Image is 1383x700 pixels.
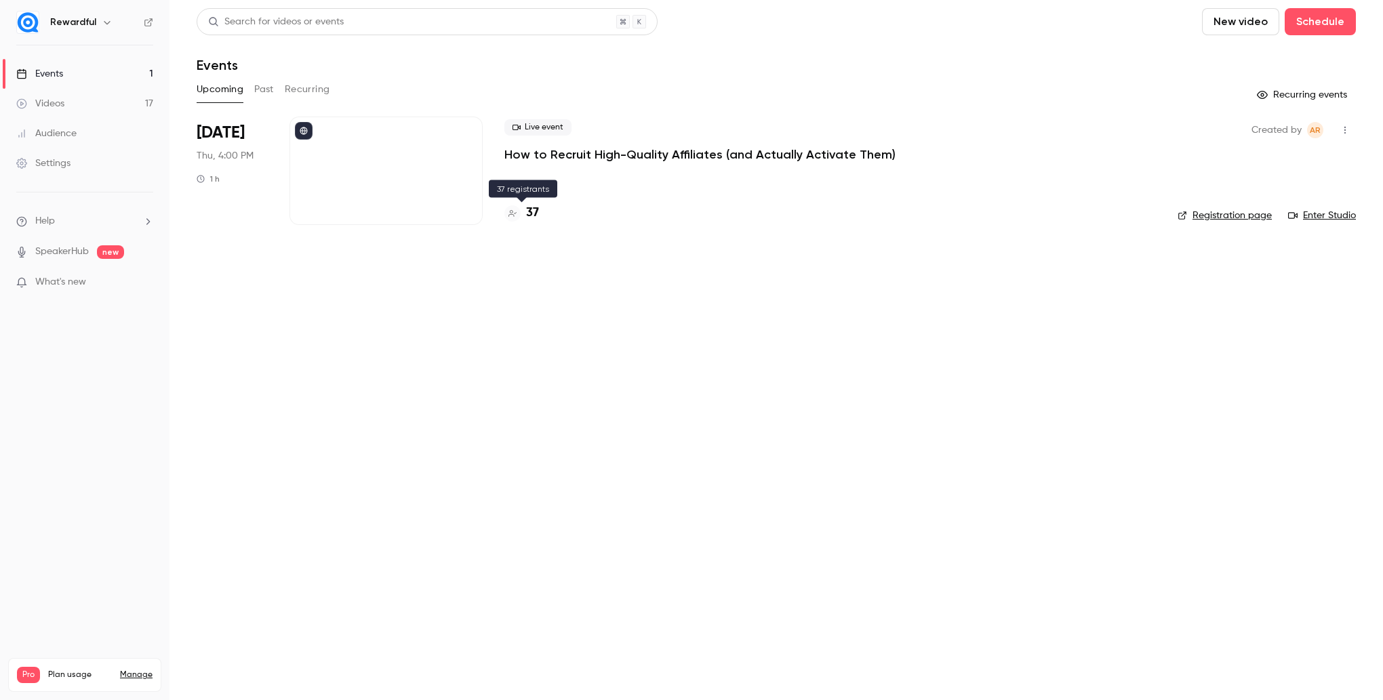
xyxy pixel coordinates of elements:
[526,204,539,222] h4: 37
[504,146,896,163] a: How to Recruit High-Quality Affiliates (and Actually Activate Them)
[504,119,572,136] span: Live event
[285,79,330,100] button: Recurring
[1285,8,1356,35] button: Schedule
[197,149,254,163] span: Thu, 4:00 PM
[35,275,86,289] span: What's new
[16,157,71,170] div: Settings
[1288,209,1356,222] a: Enter Studio
[35,245,89,259] a: SpeakerHub
[1202,8,1279,35] button: New video
[197,117,268,225] div: Sep 18 Thu, 5:00 PM (Europe/Paris)
[137,276,153,289] iframe: Noticeable Trigger
[197,79,243,100] button: Upcoming
[120,670,153,680] a: Manage
[16,67,63,81] div: Events
[17,667,40,683] span: Pro
[1178,209,1272,222] a: Registration page
[35,214,55,228] span: Help
[1251,122,1302,138] span: Created by
[197,57,238,73] h1: Events
[1310,122,1321,138] span: AR
[16,97,64,110] div: Videos
[97,245,124,259] span: new
[1251,84,1356,106] button: Recurring events
[197,122,245,144] span: [DATE]
[16,127,77,140] div: Audience
[1307,122,1323,138] span: Audrey Rampon
[17,12,39,33] img: Rewardful
[48,670,112,680] span: Plan usage
[504,204,539,222] a: 37
[16,214,153,228] li: help-dropdown-opener
[50,16,96,29] h6: Rewardful
[197,173,220,184] div: 1 h
[254,79,274,100] button: Past
[208,15,344,29] div: Search for videos or events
